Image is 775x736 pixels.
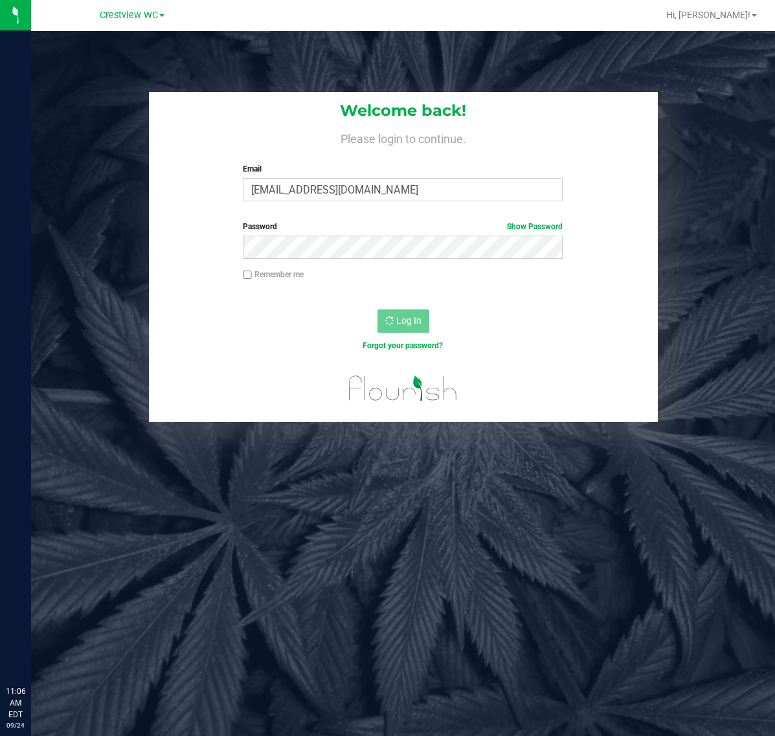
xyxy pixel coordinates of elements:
[243,269,304,280] label: Remember me
[100,10,158,21] span: Crestview WC
[243,222,277,231] span: Password
[6,686,25,720] p: 11:06 AM EDT
[666,10,750,20] span: Hi, [PERSON_NAME]!
[6,720,25,730] p: 09/24
[243,163,563,175] label: Email
[243,271,252,280] input: Remember me
[363,341,443,350] a: Forgot your password?
[507,222,563,231] a: Show Password
[339,365,467,412] img: flourish_logo.svg
[149,102,658,119] h1: Welcome back!
[377,309,429,333] button: Log In
[149,129,658,145] h4: Please login to continue.
[396,315,421,326] span: Log In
